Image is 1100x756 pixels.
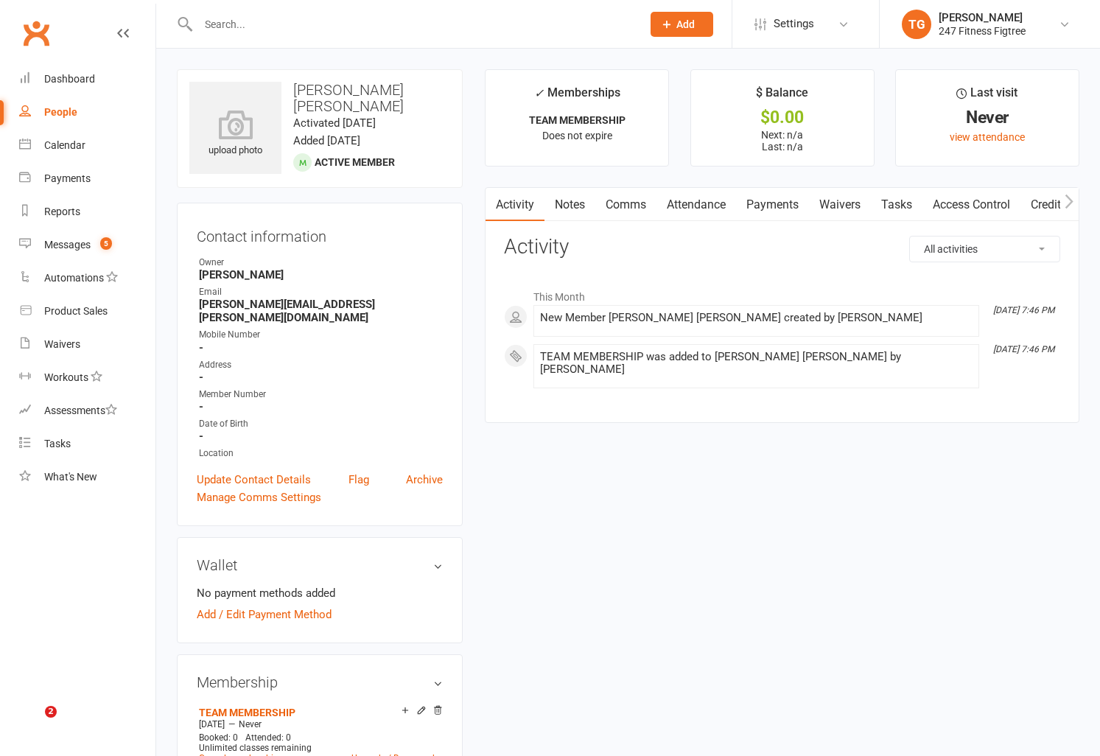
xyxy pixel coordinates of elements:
[19,461,155,494] a: What's New
[544,188,595,222] a: Notes
[197,584,443,602] li: No payment methods added
[44,272,104,284] div: Automations
[534,86,544,100] i: ✓
[595,188,656,222] a: Comms
[19,361,155,394] a: Workouts
[199,285,443,299] div: Email
[736,188,809,222] a: Payments
[909,110,1065,125] div: Never
[504,281,1060,305] li: This Month
[704,129,861,153] p: Next: n/a Last: n/a
[19,63,155,96] a: Dashboard
[902,10,931,39] div: TG
[529,114,626,126] strong: TEAM MEMBERSHIP
[406,471,443,489] a: Archive
[199,719,225,729] span: [DATE]
[44,305,108,317] div: Product Sales
[534,83,620,111] div: Memberships
[44,106,77,118] div: People
[44,338,80,350] div: Waivers
[199,400,443,413] strong: -
[199,256,443,270] div: Owner
[993,344,1054,354] i: [DATE] 7:46 PM
[195,718,443,730] div: —
[44,371,88,383] div: Workouts
[504,236,1060,259] h3: Activity
[197,557,443,573] h3: Wallet
[197,489,321,506] a: Manage Comms Settings
[922,188,1020,222] a: Access Control
[19,394,155,427] a: Assessments
[197,471,311,489] a: Update Contact Details
[540,351,973,376] div: TEAM MEMBERSHIP was added to [PERSON_NAME] [PERSON_NAME] by [PERSON_NAME]
[44,239,91,251] div: Messages
[45,706,57,718] span: 2
[189,82,450,114] h3: [PERSON_NAME] [PERSON_NAME]
[656,188,736,222] a: Attendance
[199,298,443,324] strong: [PERSON_NAME][EMAIL_ADDRESS][PERSON_NAME][DOMAIN_NAME]
[199,417,443,431] div: Date of Birth
[199,732,238,743] span: Booked: 0
[939,11,1026,24] div: [PERSON_NAME]
[19,162,155,195] a: Payments
[540,312,973,324] div: New Member [PERSON_NAME] [PERSON_NAME] created by [PERSON_NAME]
[199,328,443,342] div: Mobile Number
[44,471,97,483] div: What's New
[44,405,117,416] div: Assessments
[19,228,155,262] a: Messages 5
[189,110,281,158] div: upload photo
[199,707,295,718] a: TEAM MEMBERSHIP
[44,206,80,217] div: Reports
[44,172,91,184] div: Payments
[676,18,695,30] span: Add
[199,358,443,372] div: Address
[993,305,1054,315] i: [DATE] 7:46 PM
[199,447,443,461] div: Location
[293,134,360,147] time: Added [DATE]
[774,7,814,41] span: Settings
[19,262,155,295] a: Automations
[704,110,861,125] div: $0.00
[18,15,55,52] a: Clubworx
[315,156,395,168] span: Active member
[44,73,95,85] div: Dashboard
[197,223,443,245] h3: Contact information
[293,116,376,130] time: Activated [DATE]
[199,268,443,281] strong: [PERSON_NAME]
[197,674,443,690] h3: Membership
[956,83,1017,110] div: Last visit
[44,139,85,151] div: Calendar
[950,131,1025,143] a: view attendance
[199,430,443,443] strong: -
[939,24,1026,38] div: 247 Fitness Figtree
[197,606,332,623] a: Add / Edit Payment Method
[19,129,155,162] a: Calendar
[199,743,312,753] span: Unlimited classes remaining
[348,471,369,489] a: Flag
[19,295,155,328] a: Product Sales
[44,438,71,449] div: Tasks
[199,341,443,354] strong: -
[19,328,155,361] a: Waivers
[19,427,155,461] a: Tasks
[194,14,631,35] input: Search...
[19,96,155,129] a: People
[100,237,112,250] span: 5
[756,83,808,110] div: $ Balance
[651,12,713,37] button: Add
[871,188,922,222] a: Tasks
[199,388,443,402] div: Member Number
[245,732,291,743] span: Attended: 0
[199,371,443,384] strong: -
[239,719,262,729] span: Never
[15,706,50,741] iframe: Intercom live chat
[486,188,544,222] a: Activity
[19,195,155,228] a: Reports
[809,188,871,222] a: Waivers
[542,130,612,141] span: Does not expire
